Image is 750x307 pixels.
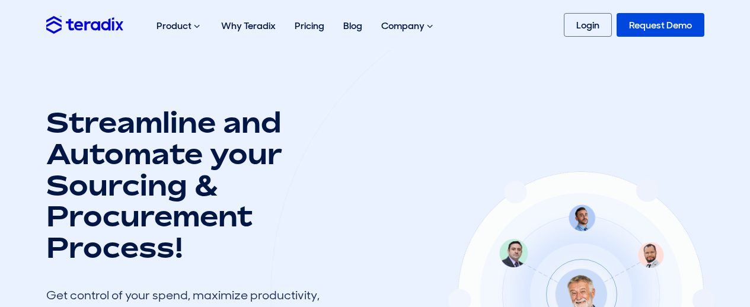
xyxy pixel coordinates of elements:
a: Request Demo [617,13,704,37]
div: Product [147,7,212,45]
h1: Streamline and Automate your Sourcing & Procurement Process! [46,107,331,263]
a: Pricing [285,7,334,44]
a: Blog [334,7,372,44]
a: Login [564,13,612,37]
div: Company [372,7,445,45]
a: Why Teradix [212,7,285,44]
img: Teradix logo [46,16,123,33]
